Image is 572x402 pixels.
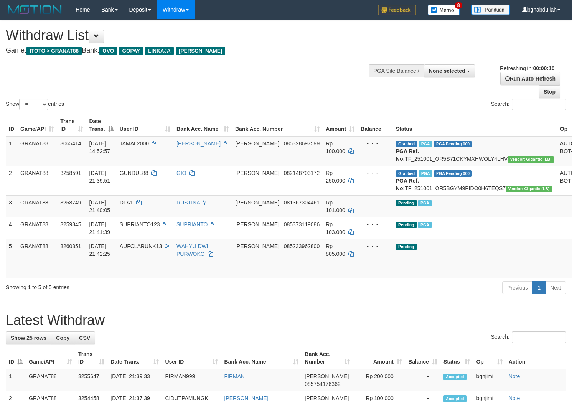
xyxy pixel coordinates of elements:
th: User ID: activate to sort column ascending [162,347,221,369]
img: Feedback.jpg [378,5,416,15]
td: - [405,369,440,391]
th: ID [6,114,17,136]
button: None selected [424,64,475,77]
th: Game/API: activate to sort column ascending [26,347,75,369]
div: - - - [361,199,390,206]
th: Date Trans.: activate to sort column ascending [107,347,162,369]
th: Bank Acc. Number: activate to sort column ascending [302,347,353,369]
span: Rp 250.000 [326,170,345,184]
span: [PERSON_NAME] [235,199,279,206]
td: [DATE] 21:39:33 [107,369,162,391]
h1: Latest Withdraw [6,313,566,328]
span: Vendor URL: https://dashboard.q2checkout.com/secure [508,156,554,163]
td: GRANAT88 [17,195,57,217]
a: SUPRIANTO [176,221,208,227]
span: Marked by bgnjimi [418,200,432,206]
td: GRANAT88 [17,239,57,278]
span: 3259845 [60,221,81,227]
th: Balance [358,114,393,136]
label: Show entries [6,99,64,110]
a: Note [509,395,520,401]
span: Rp 805.000 [326,243,345,257]
th: Date Trans.: activate to sort column descending [86,114,117,136]
th: Action [506,347,566,369]
th: Status [393,114,557,136]
span: [PERSON_NAME] [235,221,279,227]
td: GRANAT88 [17,217,57,239]
span: 3260351 [60,243,81,249]
span: DLA1 [120,199,133,206]
span: LINKAJA [145,47,174,55]
a: WAHYU DWI PURWOKO [176,243,208,257]
th: Game/API: activate to sort column ascending [17,114,57,136]
span: Vendor URL: https://dashboard.q2checkout.com/secure [506,186,552,192]
span: Copy [56,335,69,341]
span: [DATE] 14:52:57 [89,140,110,154]
td: 1 [6,136,17,166]
span: Copy 082148703172 to clipboard [284,170,320,176]
td: 2 [6,166,17,195]
td: TF_251001_OR5BGYM9PIDO0H6TEQS7 [393,166,557,195]
span: SUPRIANTO123 [120,221,160,227]
span: Rp 103.000 [326,221,345,235]
span: PGA Pending [434,170,472,177]
a: [PERSON_NAME] [176,140,221,147]
span: ITOTO > GRANAT88 [26,47,82,55]
a: RUSTINA [176,199,200,206]
b: PGA Ref. No: [396,178,419,191]
th: Balance: activate to sort column ascending [405,347,440,369]
span: [PERSON_NAME] [176,47,225,55]
td: GRANAT88 [26,369,75,391]
span: 8 [455,2,463,9]
div: PGA Site Balance / [369,64,424,77]
th: ID: activate to sort column descending [6,347,26,369]
div: - - - [361,242,390,250]
select: Showentries [19,99,48,110]
a: Run Auto-Refresh [500,72,560,85]
th: Op: activate to sort column ascending [473,347,505,369]
span: Refreshing in: [500,65,554,71]
span: Rp 100.000 [326,140,345,154]
td: GRANAT88 [17,136,57,166]
td: 5 [6,239,17,278]
a: Copy [51,331,74,344]
td: 3 [6,195,17,217]
span: Marked by bgndedek [419,141,432,147]
td: 3255647 [75,369,107,391]
label: Search: [491,331,566,343]
span: Copy 085328697599 to clipboard [284,140,320,147]
span: OVO [99,47,117,55]
span: None selected [429,68,465,74]
a: [PERSON_NAME] [224,395,268,401]
span: 3258591 [60,170,81,176]
span: Accepted [443,395,467,402]
a: Note [509,373,520,379]
h1: Withdraw List [6,28,374,43]
h4: Game: Bank: [6,47,374,54]
th: User ID: activate to sort column ascending [117,114,173,136]
span: [PERSON_NAME] [305,373,349,379]
img: MOTION_logo.png [6,4,64,15]
span: [DATE] 21:41:39 [89,221,110,235]
span: GOPAY [119,47,143,55]
span: PGA Pending [434,141,472,147]
span: Copy 081367304461 to clipboard [284,199,320,206]
div: - - - [361,140,390,147]
span: Accepted [443,374,467,380]
span: Grabbed [396,170,417,177]
th: Bank Acc. Name: activate to sort column ascending [173,114,232,136]
div: Showing 1 to 5 of 5 entries [6,280,232,291]
a: 1 [532,281,546,294]
span: [DATE] 21:39:51 [89,170,110,184]
a: Previous [502,281,533,294]
span: [PERSON_NAME] [235,170,279,176]
th: Trans ID: activate to sort column ascending [75,347,107,369]
label: Search: [491,99,566,110]
td: 4 [6,217,17,239]
span: Copy 085233962800 to clipboard [284,243,320,249]
td: PIRMAN999 [162,369,221,391]
input: Search: [512,99,566,110]
span: [PERSON_NAME] [235,140,279,147]
span: [DATE] 21:40:05 [89,199,110,213]
th: Bank Acc. Number: activate to sort column ascending [232,114,323,136]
